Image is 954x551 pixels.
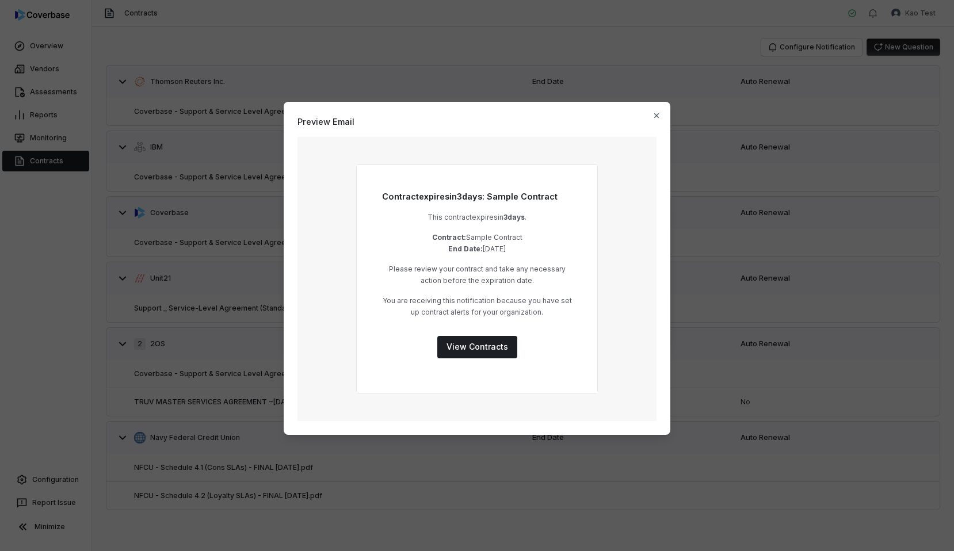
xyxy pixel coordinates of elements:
strong: 3 days [503,213,525,221]
p: Sample Contract [DATE] [382,232,572,254]
a: View Contracts [437,336,517,358]
p: You are receiving this notification because you have set up contract alerts for your organization. [382,295,572,317]
p: This contract expires in . [382,212,572,223]
div: Contract expires in 3 days: Sample Contract [382,190,572,202]
p: Please review your contract and take any necessary action before the expiration date. [382,263,572,286]
strong: End Date : [448,244,483,253]
strong: Contract: [432,233,466,242]
span: Preview Email [297,116,657,128]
